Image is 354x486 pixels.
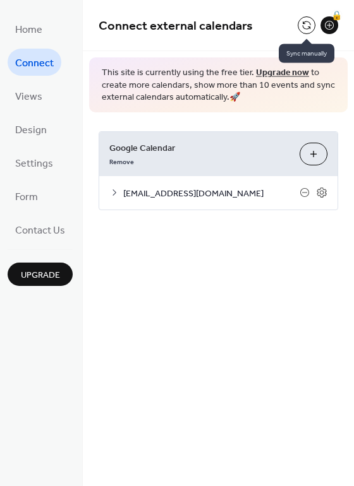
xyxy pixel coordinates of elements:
[8,49,61,76] a: Connect
[15,87,42,107] span: Views
[15,154,53,174] span: Settings
[15,121,47,140] span: Design
[99,14,253,39] span: Connect external calendars
[8,216,73,243] a: Contact Us
[21,269,60,282] span: Upgrade
[8,149,61,176] a: Settings
[8,15,50,42] a: Home
[15,221,65,240] span: Contact Us
[109,141,290,155] span: Google Calendar
[109,157,134,166] span: Remove
[15,187,38,207] span: Form
[15,54,54,73] span: Connect
[8,182,46,210] a: Form
[8,116,54,143] a: Design
[256,64,309,81] a: Upgrade now
[8,82,50,109] a: Views
[8,263,73,286] button: Upgrade
[102,67,335,104] span: This site is currently using the free tier. to create more calendars, show more than 10 events an...
[15,20,42,40] span: Home
[123,187,300,200] span: [EMAIL_ADDRESS][DOMAIN_NAME]
[279,44,334,63] span: Sync manually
